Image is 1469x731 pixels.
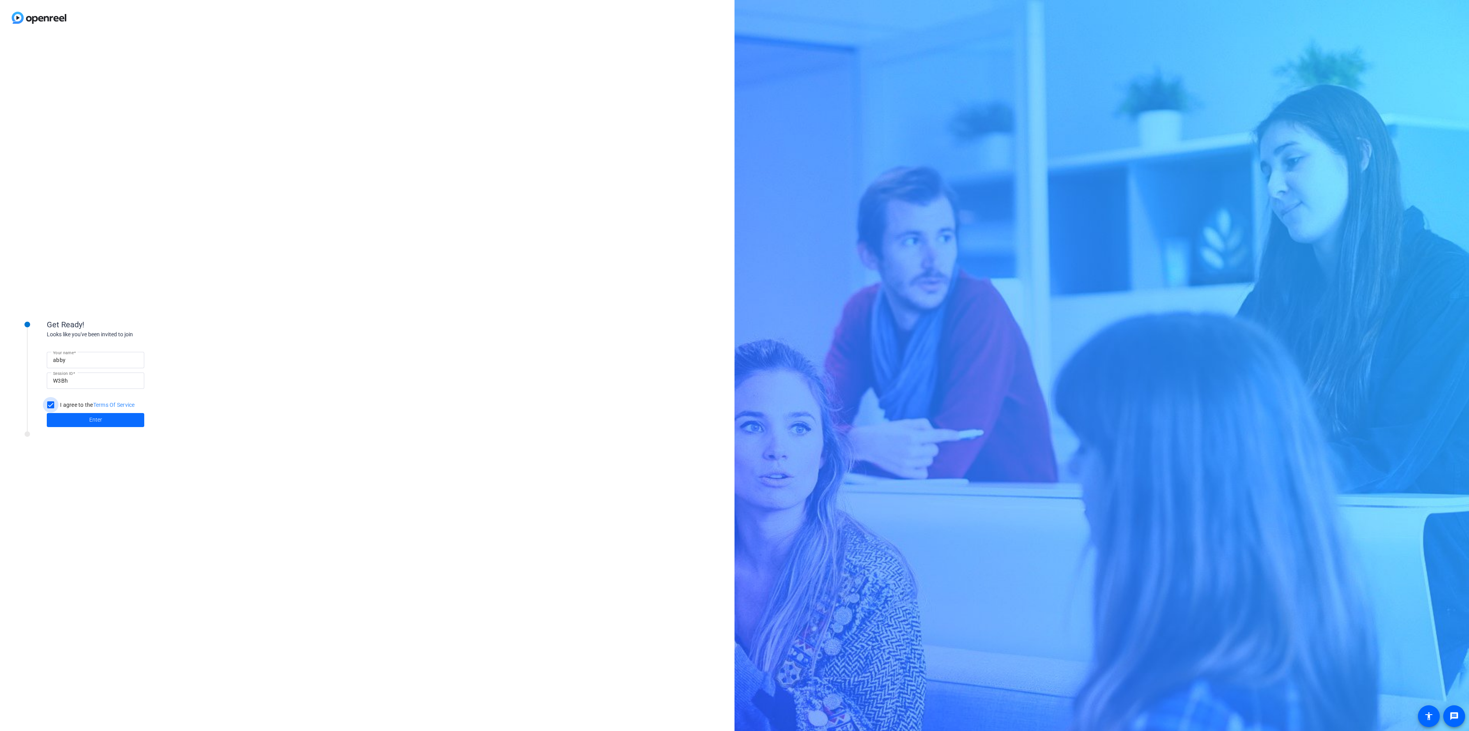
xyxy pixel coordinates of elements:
[47,319,203,330] div: Get Ready!
[89,416,102,424] span: Enter
[1450,712,1459,721] mat-icon: message
[47,330,203,339] div: Looks like you've been invited to join
[58,401,135,409] label: I agree to the
[93,402,135,408] a: Terms Of Service
[53,371,73,376] mat-label: Session ID
[47,413,144,427] button: Enter
[53,350,74,355] mat-label: Your name
[1424,712,1434,721] mat-icon: accessibility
